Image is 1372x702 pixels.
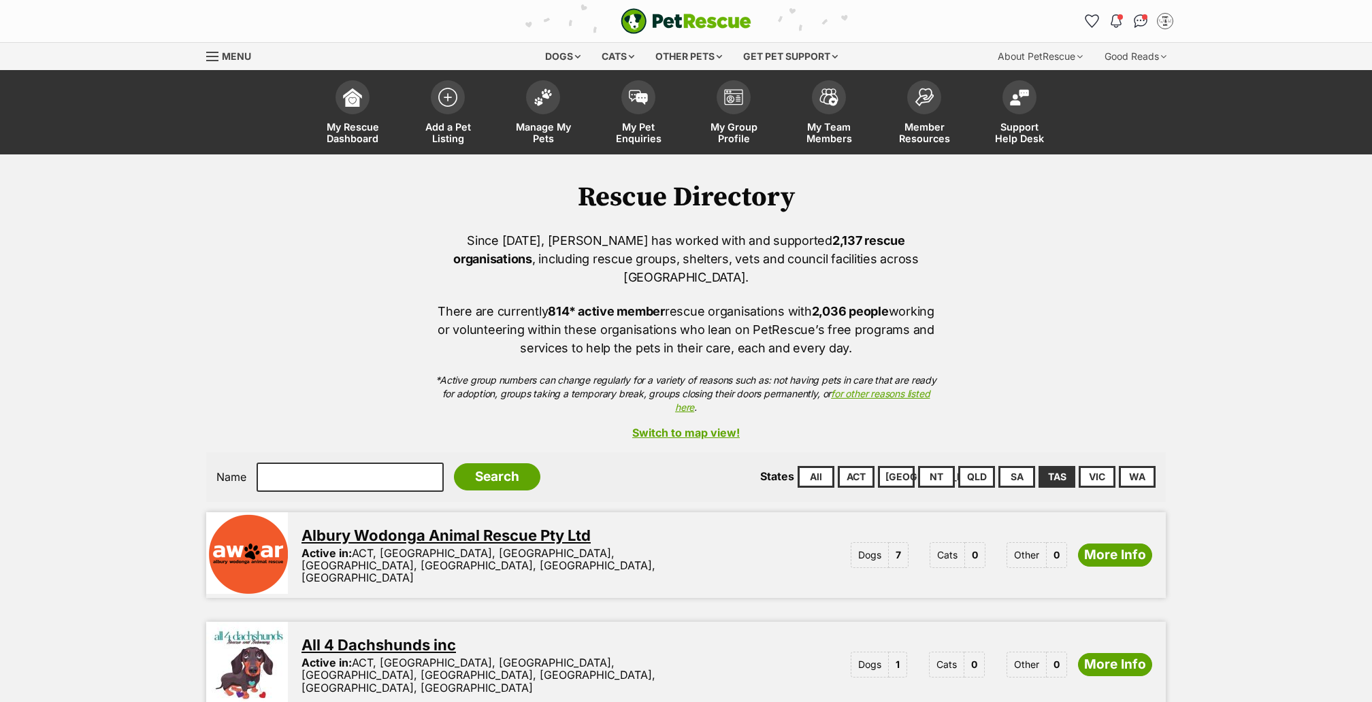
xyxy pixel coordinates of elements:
[930,542,965,568] span: Cats
[1079,466,1115,488] a: VIC
[1078,653,1152,676] a: More Info
[812,304,889,318] strong: 2,036 people
[918,466,955,488] a: NT
[1047,542,1067,568] span: 0
[851,542,889,568] span: Dogs
[222,50,251,62] span: Menu
[894,121,955,144] span: Member Resources
[512,121,574,144] span: Manage My Pets
[534,88,553,106] img: manage-my-pets-icon-02211641906a0b7f246fdf0571729dbe1e7629f14944591b6c1af311fb30b64b.svg
[206,512,288,594] img: Albury Wodonga Animal Rescue Pty Ltd
[343,88,362,107] img: dashboard-icon-eb2f2d2d3e046f16d808141f083e7271f6b2e854fb5c12c21221c1fb7104beca.svg
[1134,14,1148,28] img: chat-41dd97257d64d25036548639549fe6c8038ab92f7586957e7f3b1b290dea8141.svg
[301,636,456,654] a: All 4 Dachshunds inc
[495,73,591,154] a: Manage My Pets
[1130,10,1151,32] a: Conversations
[322,121,383,144] span: My Rescue Dashboard
[798,466,834,488] a: All
[301,656,727,694] div: ACT, [GEOGRAPHIC_DATA], [GEOGRAPHIC_DATA], [GEOGRAPHIC_DATA], [GEOGRAPHIC_DATA], [GEOGRAPHIC_DATA...
[621,8,751,34] a: PetRescue
[1158,14,1172,28] img: Sydney Dogs and Cats Home profile pic
[1105,10,1127,32] button: Notifications
[301,526,591,544] a: Albury Wodonga Animal Rescue Pty Ltd
[621,8,751,34] img: logo-e224e6f780fb5917bec1dbf3a21bbac754714ae5b6737aabdf751b685950b380.svg
[851,652,889,678] span: Dogs
[1010,89,1029,105] img: help-desk-icon-fdf02630f3aa405de69fd3d07c3f3aa587a6932b1a1747fa1d2bba05be0121f9.svg
[734,43,847,70] div: Get pet support
[1007,652,1047,678] span: Other
[1095,43,1176,70] div: Good Reads
[798,121,860,144] span: My Team Members
[1007,542,1047,568] span: Other
[1081,10,1102,32] a: Favourites
[1154,10,1176,32] button: My account
[417,121,478,144] span: Add a Pet Listing
[629,90,648,105] img: pet-enquiries-icon-7e3ad2cf08bfb03b45e93fb7055b45f3efa6380592205ae92323e6603595dc1f.svg
[838,466,875,488] a: ACT
[965,542,985,568] span: 0
[536,43,590,70] div: Dogs
[301,656,352,669] span: Active in:
[889,542,909,568] span: 7
[301,546,352,560] span: Active in:
[1081,10,1176,32] ul: Account quick links
[703,121,764,144] span: My Group Profile
[454,463,540,490] input: Search
[1039,466,1075,488] a: TAS
[453,233,905,266] strong: 2,137 rescue organisations
[206,43,261,67] a: Menu
[436,231,936,286] p: Since [DATE], [PERSON_NAME] has worked with and supported , including rescue groups, shelters, ve...
[1111,14,1122,28] img: notifications-46538b983faf8c2785f20acdc204bb7945ddae34d4c08c2a6579f10ce5e182be.svg
[305,73,400,154] a: My Rescue Dashboard
[819,88,838,106] img: team-members-icon-5396bd8760b3fe7c0b43da4ab00e1e3bb1a5d9ba89233759b79545d2d3fc5d0d.svg
[686,73,781,154] a: My Group Profile
[724,89,743,105] img: group-profile-icon-3fa3cf56718a62981997c0bc7e787c4b2cf8bcc04b72c1350f741eb67cf2f40e.svg
[958,466,995,488] a: QLD
[675,388,930,413] a: for other reasons listed here
[1047,652,1067,678] span: 0
[436,302,936,357] p: There are currently rescue organisations with working or volunteering within these organisations ...
[760,469,794,483] label: States
[438,88,457,107] img: add-pet-listing-icon-0afa8454b4691262ce3f59096e99ab1cd57d4a30225e0717b998d2c9b9846f56.svg
[436,374,936,413] em: *Active group numbers can change regularly for a variety of reasons such as: not having pets in c...
[216,471,246,483] label: Name
[608,121,669,144] span: My Pet Enquiries
[989,121,1050,144] span: Support Help Desk
[206,427,1166,439] a: Switch to map view!
[1119,466,1156,488] a: WA
[1078,544,1152,567] a: More Info
[592,43,644,70] div: Cats
[591,73,686,154] a: My Pet Enquiries
[878,466,915,488] a: [GEOGRAPHIC_DATA]
[548,304,664,318] strong: 814* active member
[988,43,1092,70] div: About PetRescue
[915,88,934,106] img: member-resources-icon-8e73f808a243e03378d46382f2149f9095a855e16c252ad45f914b54edf8863c.svg
[964,652,985,678] span: 0
[877,73,972,154] a: Member Resources
[998,466,1035,488] a: SA
[781,73,877,154] a: My Team Members
[206,182,1166,213] h1: Rescue Directory
[889,652,907,678] span: 1
[301,547,727,584] div: ACT, [GEOGRAPHIC_DATA], [GEOGRAPHIC_DATA], [GEOGRAPHIC_DATA], [GEOGRAPHIC_DATA], [GEOGRAPHIC_DATA...
[972,73,1067,154] a: Support Help Desk
[929,652,964,678] span: Cats
[400,73,495,154] a: Add a Pet Listing
[646,43,732,70] div: Other pets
